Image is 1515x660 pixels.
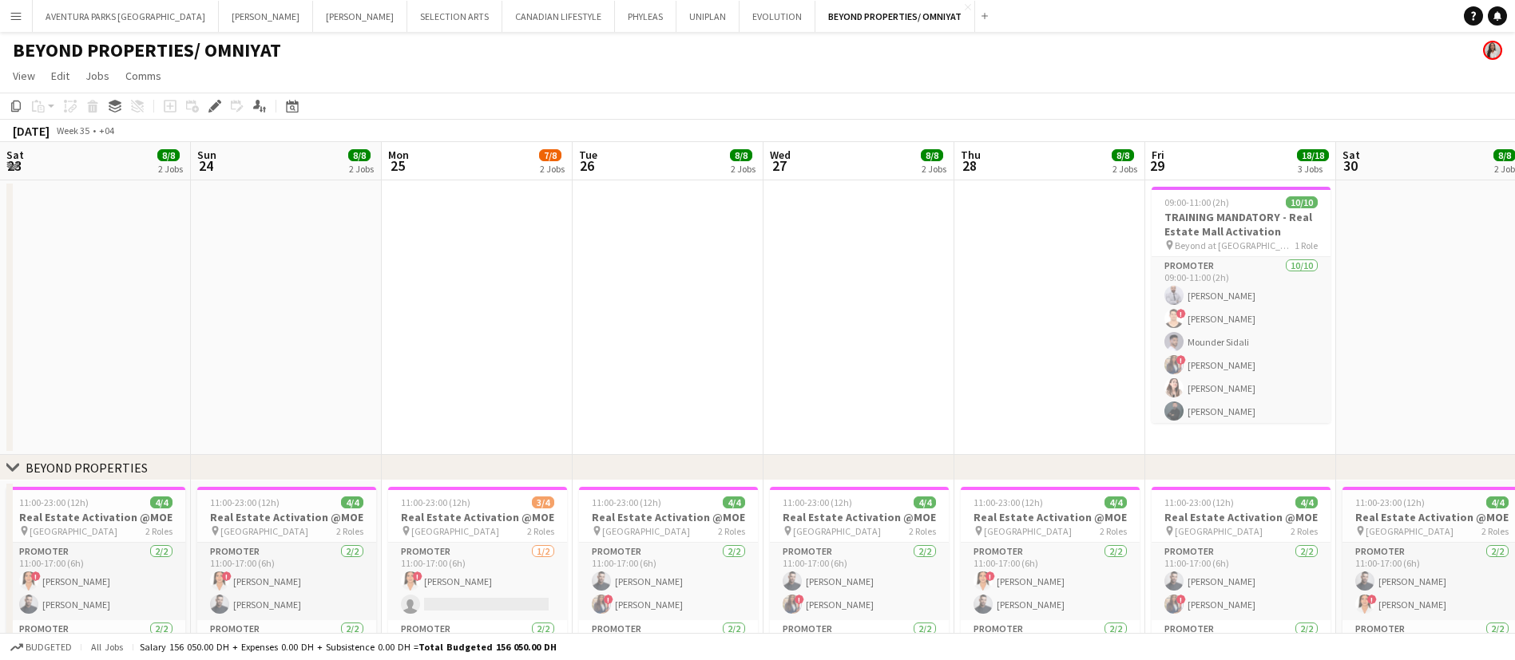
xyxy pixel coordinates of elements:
[1295,496,1318,508] span: 4/4
[99,124,114,136] div: +04
[336,525,363,537] span: 2 Roles
[222,571,232,581] span: !
[13,69,35,83] span: View
[197,510,376,524] h3: Real Estate Activation @MOE
[539,149,561,161] span: 7/8
[1149,156,1164,175] span: 29
[1112,149,1134,161] span: 8/8
[958,156,981,175] span: 28
[1164,496,1234,508] span: 11:00-23:00 (12h)
[592,496,661,508] span: 11:00-23:00 (12h)
[33,1,219,32] button: AVENTURA PARKS [GEOGRAPHIC_DATA]
[1176,309,1186,318] span: !
[1486,496,1509,508] span: 4/4
[219,1,313,32] button: [PERSON_NAME]
[1152,210,1331,239] h3: TRAINING MANDATORY - Real Estate Mall Activation
[1367,595,1377,604] span: !
[413,571,422,581] span: !
[740,1,815,32] button: EVOLUTION
[1152,257,1331,520] app-card-role: Promoter10/1009:00-11:00 (2h)[PERSON_NAME]![PERSON_NAME]Mounder Sidali![PERSON_NAME][PERSON_NAME]...
[986,571,995,581] span: !
[1152,510,1331,524] h3: Real Estate Activation @MOE
[125,69,161,83] span: Comms
[313,1,407,32] button: [PERSON_NAME]
[388,543,567,620] app-card-role: Promoter1/211:00-17:00 (6h)![PERSON_NAME]
[79,65,116,86] a: Jobs
[388,148,409,162] span: Mon
[1297,149,1329,161] span: 18/18
[145,525,173,537] span: 2 Roles
[1481,525,1509,537] span: 2 Roles
[158,163,183,175] div: 2 Jobs
[577,156,597,175] span: 26
[349,163,374,175] div: 2 Jobs
[914,496,936,508] span: 4/4
[1176,595,1186,604] span: !
[730,149,752,161] span: 8/8
[418,641,557,653] span: Total Budgeted 156 050.00 DH
[718,525,745,537] span: 2 Roles
[922,163,946,175] div: 2 Jobs
[1175,239,1295,251] span: Beyond at [GEOGRAPHIC_DATA]
[45,65,76,86] a: Edit
[6,148,24,162] span: Sat
[815,1,975,32] button: BEYOND PROPERTIES/ OMNIYAT
[921,149,943,161] span: 8/8
[210,496,280,508] span: 11:00-23:00 (12h)
[30,525,117,537] span: [GEOGRAPHIC_DATA]
[6,65,42,86] a: View
[1152,187,1331,423] app-job-card: 09:00-11:00 (2h)10/10TRAINING MANDATORY - Real Estate Mall Activation Beyond at [GEOGRAPHIC_DATA]...
[1366,525,1454,537] span: [GEOGRAPHIC_DATA]
[527,525,554,537] span: 2 Roles
[348,149,371,161] span: 8/8
[411,525,499,537] span: [GEOGRAPHIC_DATA]
[579,543,758,620] app-card-role: Promoter2/211:00-17:00 (6h)[PERSON_NAME]![PERSON_NAME]
[1286,196,1318,208] span: 10/10
[540,163,565,175] div: 2 Jobs
[13,38,281,62] h1: BEYOND PROPERTIES/ OMNIYAT
[197,148,216,162] span: Sun
[974,496,1043,508] span: 11:00-23:00 (12h)
[1175,525,1263,537] span: [GEOGRAPHIC_DATA]
[615,1,676,32] button: PHYLEAS
[140,641,557,653] div: Salary 156 050.00 DH + Expenses 0.00 DH + Subsistence 0.00 DH =
[1483,41,1502,60] app-user-avatar: Ines de Puybaudet
[88,641,126,653] span: All jobs
[1100,525,1127,537] span: 2 Roles
[386,156,409,175] span: 25
[1340,156,1360,175] span: 30
[1298,163,1328,175] div: 3 Jobs
[723,496,745,508] span: 4/4
[676,1,740,32] button: UNIPLAN
[602,525,690,537] span: [GEOGRAPHIC_DATA]
[961,148,981,162] span: Thu
[984,525,1072,537] span: [GEOGRAPHIC_DATA]
[731,163,756,175] div: 2 Jobs
[1342,148,1360,162] span: Sat
[26,460,148,476] div: BEYOND PROPERTIES
[1105,496,1127,508] span: 4/4
[51,69,69,83] span: Edit
[53,124,93,136] span: Week 35
[6,543,185,620] app-card-role: Promoter2/211:00-17:00 (6h)![PERSON_NAME][PERSON_NAME]
[8,638,74,656] button: Budgeted
[579,148,597,162] span: Tue
[1112,163,1137,175] div: 2 Jobs
[909,525,936,537] span: 2 Roles
[407,1,502,32] button: SELECTION ARTS
[767,156,791,175] span: 27
[157,149,180,161] span: 8/8
[4,156,24,175] span: 23
[770,510,949,524] h3: Real Estate Activation @MOE
[85,69,109,83] span: Jobs
[1355,496,1425,508] span: 11:00-23:00 (12h)
[197,543,376,620] app-card-role: Promoter2/211:00-17:00 (6h)![PERSON_NAME][PERSON_NAME]
[1164,196,1229,208] span: 09:00-11:00 (2h)
[388,510,567,524] h3: Real Estate Activation @MOE
[795,595,804,604] span: !
[150,496,173,508] span: 4/4
[119,65,168,86] a: Comms
[1295,239,1318,251] span: 1 Role
[6,510,185,524] h3: Real Estate Activation @MOE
